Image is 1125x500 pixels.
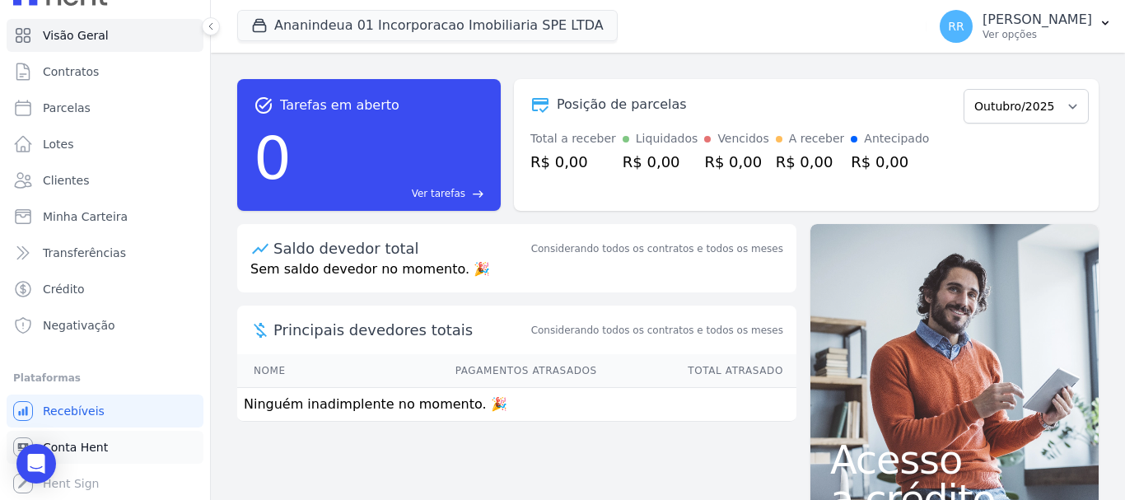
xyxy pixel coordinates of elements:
[280,96,399,115] span: Tarefas em aberto
[43,172,89,189] span: Clientes
[7,19,203,52] a: Visão Geral
[237,354,337,388] th: Nome
[717,130,768,147] div: Vencidos
[237,10,618,41] button: Ananindeua 01 Incorporacao Imobiliaria SPE LTDA
[530,151,616,173] div: R$ 0,00
[927,3,1125,49] button: RR [PERSON_NAME] Ver opções
[273,237,528,259] div: Saldo devedor total
[43,27,109,44] span: Visão Geral
[43,317,115,334] span: Negativação
[948,21,964,32] span: RR
[530,130,616,147] div: Total a receber
[273,319,528,341] span: Principais devedores totais
[43,208,128,225] span: Minha Carteira
[237,388,796,422] td: Ninguém inadimplente no momento. 🎉
[623,151,698,173] div: R$ 0,00
[983,28,1092,41] p: Ver opções
[412,186,465,201] span: Ver tarefas
[43,136,74,152] span: Lotes
[237,259,796,292] p: Sem saldo devedor no momento. 🎉
[7,200,203,233] a: Minha Carteira
[7,309,203,342] a: Negativação
[531,323,783,338] span: Considerando todos os contratos e todos os meses
[851,151,929,173] div: R$ 0,00
[43,439,108,456] span: Conta Hent
[298,186,484,201] a: Ver tarefas east
[7,91,203,124] a: Parcelas
[7,431,203,464] a: Conta Hent
[7,236,203,269] a: Transferências
[43,403,105,419] span: Recebíveis
[43,245,126,261] span: Transferências
[7,273,203,306] a: Crédito
[7,128,203,161] a: Lotes
[13,368,197,388] div: Plataformas
[830,440,1079,479] span: Acesso
[598,354,796,388] th: Total Atrasado
[7,55,203,88] a: Contratos
[7,395,203,428] a: Recebíveis
[636,130,698,147] div: Liquidados
[864,130,929,147] div: Antecipado
[254,115,292,201] div: 0
[43,63,99,80] span: Contratos
[254,96,273,115] span: task_alt
[983,12,1092,28] p: [PERSON_NAME]
[789,130,845,147] div: A receber
[7,164,203,197] a: Clientes
[557,95,687,114] div: Posição de parcelas
[472,188,484,200] span: east
[776,151,845,173] div: R$ 0,00
[43,100,91,116] span: Parcelas
[43,281,85,297] span: Crédito
[704,151,768,173] div: R$ 0,00
[337,354,597,388] th: Pagamentos Atrasados
[531,241,783,256] div: Considerando todos os contratos e todos os meses
[16,444,56,484] div: Open Intercom Messenger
